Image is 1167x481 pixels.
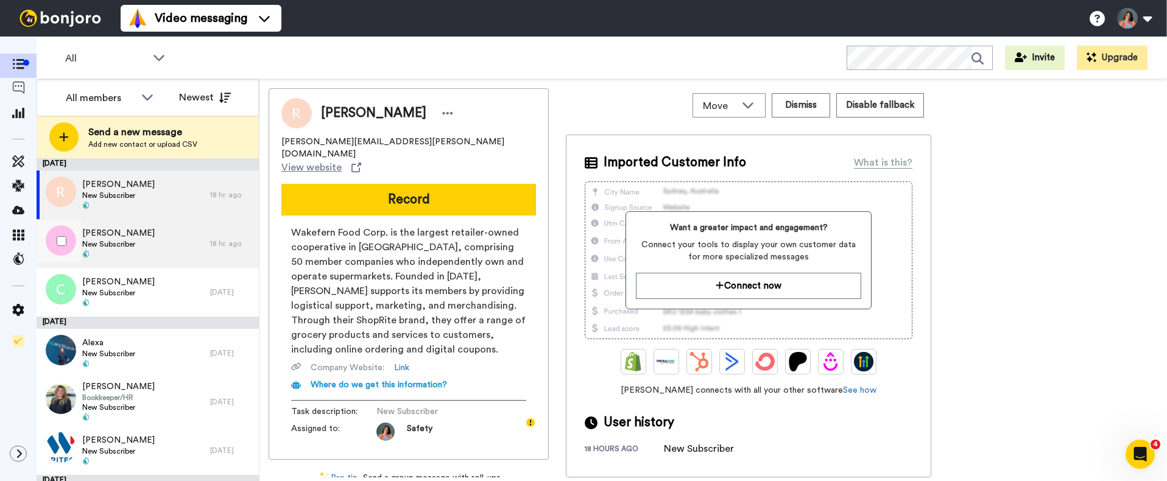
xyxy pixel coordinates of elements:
[1126,440,1155,469] iframe: Intercom live chat
[37,158,259,170] div: [DATE]
[407,423,432,441] span: Safety
[525,417,536,428] div: Tooltip anchor
[636,273,861,299] button: Connect now
[46,72,109,80] div: Domain Overview
[82,227,155,239] span: [PERSON_NAME]
[210,190,253,200] div: 18 hr. ago
[788,352,808,371] img: Patreon
[604,413,674,432] span: User history
[19,19,29,29] img: logo_orange.svg
[88,125,197,139] span: Send a new message
[128,9,147,28] img: vm-color.svg
[210,348,253,358] div: [DATE]
[321,104,426,122] span: [PERSON_NAME]
[585,384,912,396] span: [PERSON_NAME] connects with all your other software
[12,335,24,347] img: Checklist.svg
[210,239,253,248] div: 18 hr. ago
[82,349,135,359] span: New Subscriber
[46,432,76,463] img: c4940ff1-f259-4f86-ade1-163f1d6a578a.svg
[88,139,197,149] span: Add new contact or upload CSV
[65,51,147,66] span: All
[37,317,259,329] div: [DATE]
[755,352,775,371] img: ConvertKit
[46,274,76,304] img: c.png
[82,239,155,249] span: New Subscriber
[210,287,253,297] div: [DATE]
[82,434,155,446] span: [PERSON_NAME]
[664,441,734,456] div: New Subscriber
[281,98,312,128] img: Image of Ruben
[311,381,447,389] span: Where do we get this information?
[821,352,841,371] img: Drip
[82,191,155,200] span: New Subscriber
[170,85,240,110] button: Newest
[155,10,247,27] span: Video messaging
[689,352,709,371] img: Hubspot
[394,362,409,374] a: Link
[210,446,253,455] div: [DATE]
[82,178,155,191] span: [PERSON_NAME]
[636,222,861,234] span: Want a greater impact and engagement?
[836,93,924,118] button: Disable fallback
[585,444,664,456] div: 18 hours ago
[82,337,135,349] span: Alexa
[82,402,155,412] span: New Subscriber
[46,177,76,207] img: r.png
[66,91,135,105] div: All members
[624,352,643,371] img: Shopify
[32,32,134,41] div: Domain: [DOMAIN_NAME]
[1005,46,1065,70] button: Invite
[843,386,876,395] a: See how
[854,155,912,170] div: What is this?
[703,99,736,113] span: Move
[281,136,536,160] span: [PERSON_NAME][EMAIL_ADDRESS][PERSON_NAME][DOMAIN_NAME]
[291,406,376,418] span: Task description :
[854,352,873,371] img: GoHighLevel
[82,393,155,402] span: Bookkeeper/HR
[82,276,155,288] span: [PERSON_NAME]
[281,160,342,175] span: View website
[281,160,361,175] a: View website
[15,10,106,27] img: bj-logo-header-white.svg
[46,384,76,414] img: 400d015a-6fa0-4e35-9f33-3de75c12ce97.jpg
[772,93,830,118] button: Dismiss
[1151,440,1160,449] span: 4
[604,153,746,172] span: Imported Customer Info
[291,225,526,357] span: Wakefern Food Corp. is the largest retailer-owned cooperative in [GEOGRAPHIC_DATA], comprising 50...
[210,397,253,407] div: [DATE]
[636,239,861,263] span: Connect your tools to display your own customer data for more specialized messages
[722,352,742,371] img: ActiveCampaign
[311,362,384,374] span: Company Website :
[135,72,205,80] div: Keywords by Traffic
[19,32,29,41] img: website_grey.svg
[291,423,376,441] span: Assigned to:
[82,288,155,298] span: New Subscriber
[33,71,43,80] img: tab_domain_overview_orange.svg
[82,381,155,393] span: [PERSON_NAME]
[1077,46,1148,70] button: Upgrade
[281,184,536,216] button: Record
[657,352,676,371] img: Ontraport
[82,446,155,456] span: New Subscriber
[376,406,492,418] span: New Subscriber
[34,19,60,29] div: v 4.0.24
[376,423,395,441] img: eeddc3eb-0053-426b-bab6-98c6bbb83454-1678556671.jpg
[121,71,131,80] img: tab_keywords_by_traffic_grey.svg
[46,335,76,365] img: b3e308dd-924d-4752-ad42-96fc1faff015.jpg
